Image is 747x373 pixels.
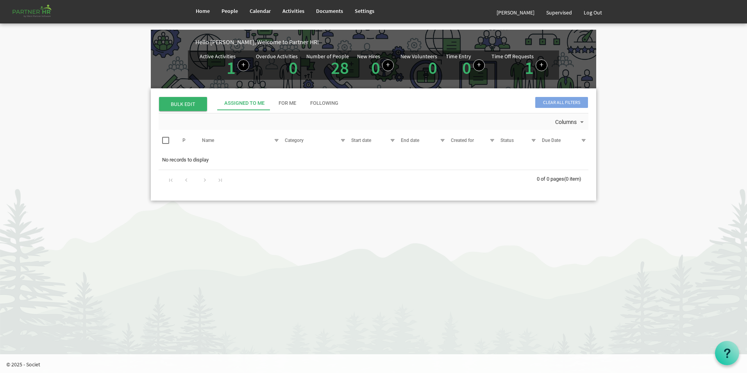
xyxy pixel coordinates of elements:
a: Create a new time off request [536,59,547,71]
span: Created for [451,138,474,143]
div: 0 of 0 pages (0 item) [537,170,588,186]
span: (0 item) [564,176,581,182]
span: Supervised [546,9,572,16]
a: 28 [331,57,349,79]
span: Documents [316,7,343,14]
div: Number of active time off requests [491,54,547,77]
a: 0 [371,57,380,79]
a: 0 [289,57,298,79]
span: Category [285,138,304,143]
div: Columns [554,113,587,130]
span: BULK EDIT [159,97,207,111]
div: Number of active Activities in Partner HR [200,54,249,77]
div: Activities assigned to you for which the Due Date is passed [256,54,300,77]
span: Home [196,7,210,14]
a: 0 [462,57,471,79]
a: Log hours [473,59,485,71]
span: Activities [282,7,304,14]
a: 1 [227,57,236,79]
a: 1 [525,57,534,79]
button: Columns [554,117,587,127]
a: Supervised [540,2,578,23]
div: Total number of active people in Partner HR [306,54,351,77]
td: No records to display [159,152,588,167]
div: Go to last page [215,174,225,185]
span: Clear all filters [535,97,588,108]
p: © 2025 - Societ [6,360,747,368]
div: Go to first page [166,174,176,185]
div: For Me [279,100,296,107]
div: People hired in the last 7 days [357,54,394,77]
div: Volunteer hired in the last 7 days [400,54,439,77]
div: New Hires [357,54,380,59]
span: Start date [351,138,371,143]
div: Number of Time Entries [446,54,485,77]
span: Calendar [250,7,271,14]
a: 0 [428,57,437,79]
div: Active Activities [200,54,236,59]
span: Due Date [542,138,561,143]
span: P [182,138,186,143]
div: Overdue Activities [256,54,298,59]
span: 0 of 0 pages [537,176,564,182]
div: Time Entry [446,54,471,59]
div: tab-header [217,96,647,110]
span: Status [500,138,514,143]
a: Create a new Activity [238,59,249,71]
div: Following [310,100,338,107]
a: Add new person to Partner HR [382,59,394,71]
div: Time Off Requests [491,54,534,59]
div: Go to next page [200,174,210,185]
span: Columns [554,117,577,127]
span: Name [202,138,214,143]
div: Go to previous page [181,174,191,185]
a: Log Out [578,2,608,23]
span: People [222,7,238,14]
div: Assigned To Me [224,100,264,107]
span: Settings [355,7,374,14]
div: New Volunteers [400,54,437,59]
div: Number of People [306,54,349,59]
div: Hello [PERSON_NAME], Welcome to Partner HR! [195,38,596,47]
span: End date [401,138,419,143]
a: [PERSON_NAME] [491,2,540,23]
